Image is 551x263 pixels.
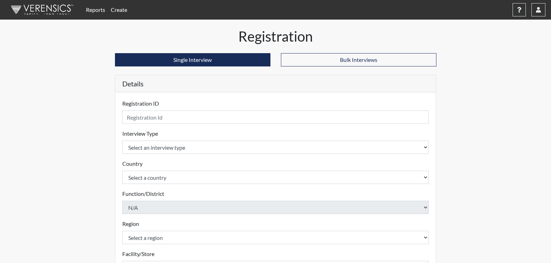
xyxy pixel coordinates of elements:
[115,28,436,45] h1: Registration
[115,75,436,92] h5: Details
[122,220,139,228] label: Region
[281,53,436,66] button: Bulk Interviews
[122,159,143,168] label: Country
[83,3,108,17] a: Reports
[122,190,164,198] label: Function/District
[122,129,158,138] label: Interview Type
[122,99,159,108] label: Registration ID
[122,111,429,124] input: Insert a Registration ID, which needs to be a unique alphanumeric value for each interviewee
[108,3,130,17] a: Create
[115,53,270,66] button: Single Interview
[122,250,154,258] label: Facility/Store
